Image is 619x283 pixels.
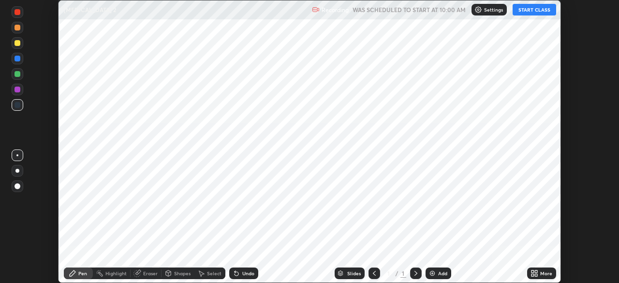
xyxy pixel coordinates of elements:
div: Slides [347,271,361,276]
img: class-settings-icons [474,6,482,14]
div: Shapes [174,271,191,276]
div: 1 [384,270,394,276]
p: Recording [322,6,349,14]
div: Eraser [143,271,158,276]
p: Settings [484,7,503,12]
p: [MEDICAL_DATA] 2 [64,6,116,14]
div: Pen [78,271,87,276]
div: / [396,270,398,276]
div: Add [438,271,447,276]
button: START CLASS [513,4,556,15]
div: More [540,271,552,276]
div: Select [207,271,221,276]
img: add-slide-button [428,269,436,277]
h5: WAS SCHEDULED TO START AT 10:00 AM [353,5,466,14]
img: recording.375f2c34.svg [312,6,320,14]
div: Undo [242,271,254,276]
div: Highlight [105,271,127,276]
div: 1 [400,269,406,278]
